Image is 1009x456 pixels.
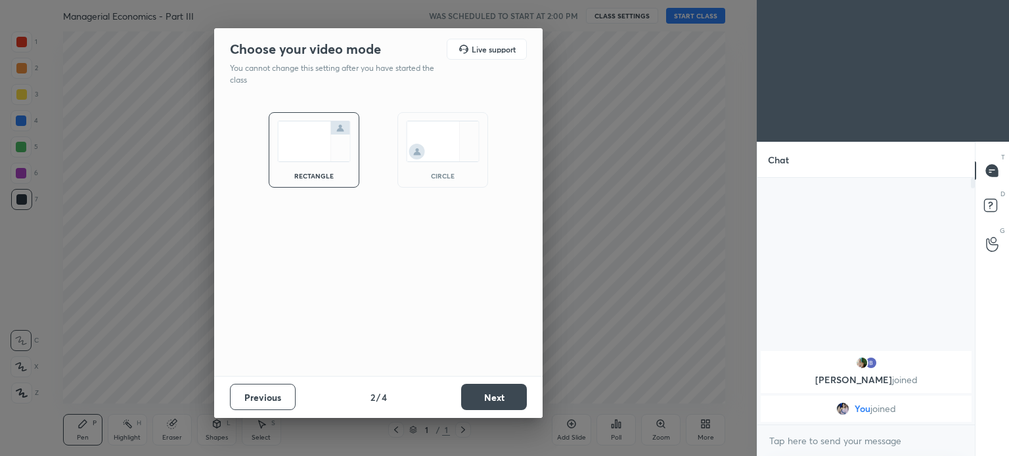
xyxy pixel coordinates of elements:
p: D [1000,189,1005,199]
span: You [855,404,870,414]
h4: 2 [370,390,375,404]
h5: Live support [472,45,516,53]
h4: / [376,390,380,404]
button: Next [461,384,527,410]
p: You cannot change this setting after you have started the class [230,62,443,86]
p: T [1001,152,1005,162]
img: normalScreenIcon.ae25ed63.svg [277,121,351,162]
p: Chat [757,142,799,177]
span: joined [892,373,918,386]
div: circle [416,173,469,179]
div: rectangle [288,173,340,179]
p: [PERSON_NAME] [769,375,964,385]
h2: Choose your video mode [230,41,381,58]
h4: 4 [382,390,387,404]
p: G [1000,226,1005,236]
span: joined [870,404,896,414]
img: circleScreenIcon.acc0effb.svg [406,121,480,162]
img: 2afbf4f9a2e343af8943afe73761b2bf.jpg [855,356,868,369]
img: b4263d946f1245789809af6d760ec954.jpg [836,402,849,415]
div: grid [757,348,975,425]
button: Previous [230,384,296,410]
img: 1c7b2eca130144e79ba477ebbf627f45.96648905_3 [864,356,878,369]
